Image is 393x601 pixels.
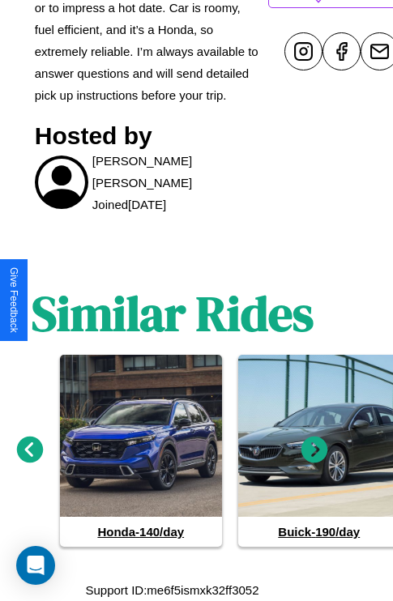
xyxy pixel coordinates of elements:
[32,280,314,347] h1: Similar Rides
[92,150,260,194] p: [PERSON_NAME] [PERSON_NAME]
[60,355,222,547] a: Honda-140/day
[92,194,166,215] p: Joined [DATE]
[16,546,55,585] div: Open Intercom Messenger
[8,267,19,333] div: Give Feedback
[35,122,260,150] h3: Hosted by
[85,579,258,601] p: Support ID: me6f5ismxk32ff3052
[60,517,222,547] h4: Honda - 140 /day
